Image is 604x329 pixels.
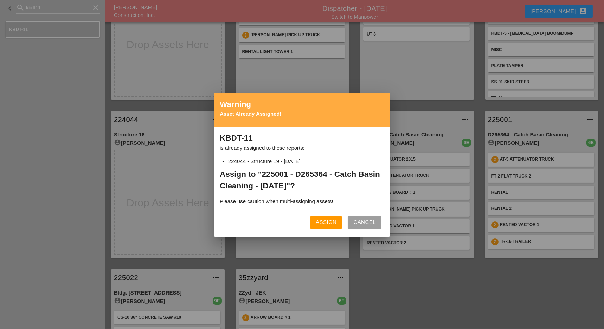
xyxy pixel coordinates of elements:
[220,110,384,118] div: Asset Already Assigned!
[220,144,384,152] p: is already assigned to these reports:
[220,98,384,110] h2: Warning
[228,157,384,166] li: 224044 - Structure 19 - [DATE]
[220,195,384,208] p: Please use caution when multi-assigning assets!
[220,166,384,195] h2: Assign to "225001 - D265364 - Catch Basin Cleaning - [DATE]"?
[348,216,381,229] button: Cancel
[220,132,384,144] h2: KBDT-11
[310,216,342,229] button: Assign
[316,218,336,226] div: Assign
[353,218,376,226] div: Cancel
